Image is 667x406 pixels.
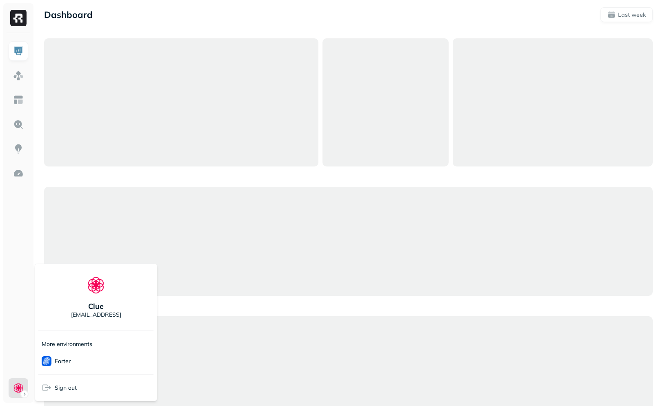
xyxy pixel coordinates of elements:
p: Forter [55,357,71,365]
span: Sign out [55,384,77,392]
img: Forter [42,356,51,366]
img: Clue [86,275,106,295]
p: [EMAIL_ADDRESS] [71,311,121,319]
p: More environments [42,340,92,348]
p: Clue [88,302,104,311]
